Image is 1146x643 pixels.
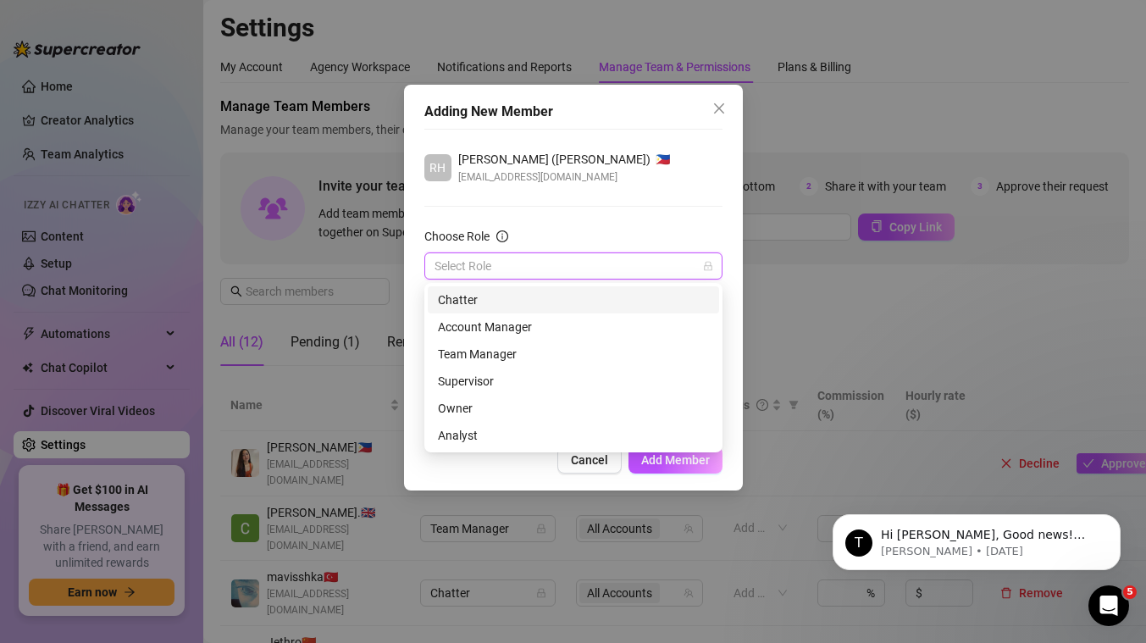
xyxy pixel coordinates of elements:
[424,102,722,122] div: Adding New Member
[438,426,709,445] div: Analyst
[428,313,719,341] div: Account Manager
[429,158,446,177] span: RH
[458,150,670,169] div: 🇵🇭
[628,446,722,474] button: Add Member
[428,395,719,422] div: Owner
[458,169,670,186] span: [EMAIL_ADDRESS][DOMAIN_NAME]
[428,286,719,313] div: Chatter
[424,227,490,246] div: Choose Role
[712,102,726,115] span: close
[438,345,709,363] div: Team Manager
[571,453,608,467] span: Cancel
[438,372,709,391] div: Supervisor
[496,230,508,242] span: info-circle
[1123,585,1137,599] span: 5
[1088,585,1129,626] iframe: Intercom live chat
[428,422,719,449] div: Analyst
[438,318,709,336] div: Account Manager
[438,399,709,418] div: Owner
[706,102,733,115] span: Close
[438,291,709,309] div: Chatter
[458,150,651,169] span: [PERSON_NAME] ([PERSON_NAME])
[703,261,713,271] span: lock
[557,446,622,474] button: Cancel
[428,368,719,395] div: Supervisor
[428,341,719,368] div: Team Manager
[706,95,733,122] button: Close
[641,453,710,467] span: Add Member
[807,479,1146,597] iframe: Intercom notifications message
